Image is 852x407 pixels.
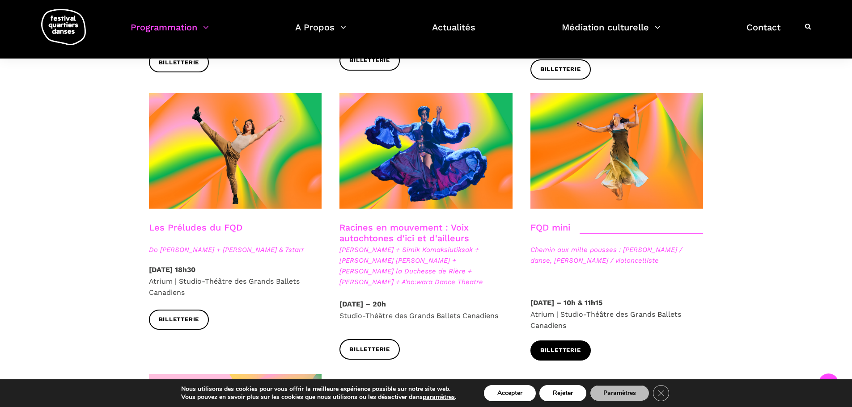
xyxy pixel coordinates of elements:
a: Les Préludes du FQD [149,222,242,233]
a: Billetterie [339,339,400,359]
p: Atrium | Studio-Théâtre des Grands Ballets Canadiens [530,297,704,331]
span: Billetterie [540,65,581,74]
a: Médiation culturelle [562,20,661,46]
a: Billetterie [530,59,591,80]
span: Billetterie [159,315,199,324]
button: Paramètres [590,385,649,401]
p: Vous pouvez en savoir plus sur les cookies que nous utilisons ou les désactiver dans . [181,393,456,401]
span: [PERSON_NAME] + Simik Komaksiutiksak + [PERSON_NAME] [PERSON_NAME] + [PERSON_NAME] la Duchesse de... [339,244,513,287]
a: Racines en mouvement : Voix autochtones d'ici et d'ailleurs [339,222,469,243]
button: Accepter [484,385,536,401]
span: Billetterie [349,56,390,65]
p: Studio-Théâtre des Grands Ballets Canadiens [339,298,513,321]
a: Billetterie [149,310,209,330]
p: Nous utilisons des cookies pour vous offrir la meilleure expérience possible sur notre site web. [181,385,456,393]
img: logo-fqd-med [41,9,86,45]
span: Billetterie [159,58,199,67]
button: Rejeter [539,385,586,401]
span: Chemin aux mille pousses : [PERSON_NAME] / danse, [PERSON_NAME] / violoncelliste [530,244,704,266]
a: Billetterie [339,50,400,71]
a: A Propos [295,20,346,46]
strong: [DATE] – 10h & 11h15 [530,298,602,307]
strong: [DATE] – 20h [339,300,386,308]
span: Billetterie [540,346,581,355]
span: Billetterie [349,345,390,354]
a: Billetterie [530,340,591,361]
a: Programmation [131,20,209,46]
a: Billetterie [149,52,209,72]
strong: [DATE] 18h30 [149,265,195,274]
a: Contact [746,20,780,46]
button: Close GDPR Cookie Banner [653,385,669,401]
p: Atrium | Studio-Théâtre des Grands Ballets Canadiens [149,264,322,298]
button: paramètres [423,393,455,401]
a: Actualités [432,20,475,46]
span: Do [PERSON_NAME] + [PERSON_NAME] & 7starr [149,244,322,255]
a: FQD mini [530,222,570,233]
